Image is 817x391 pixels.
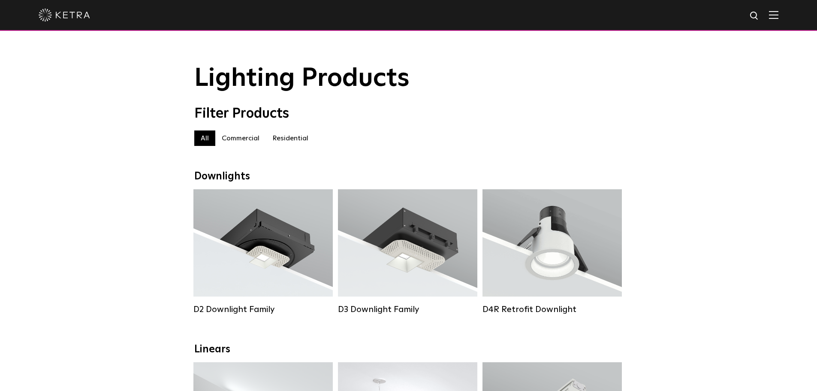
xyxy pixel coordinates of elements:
img: Hamburger%20Nav.svg [769,11,778,19]
div: D4R Retrofit Downlight [482,304,622,315]
label: All [194,130,215,146]
div: Downlights [194,170,623,183]
a: D3 Downlight Family Lumen Output:700 / 900 / 1100Colors:White / Black / Silver / Bronze / Paintab... [338,189,477,315]
img: ketra-logo-2019-white [39,9,90,21]
div: Linears [194,343,623,356]
img: search icon [749,11,760,21]
div: D3 Downlight Family [338,304,477,315]
div: Filter Products [194,106,623,122]
a: D2 Downlight Family Lumen Output:1200Colors:White / Black / Gloss Black / Silver / Bronze / Silve... [193,189,333,315]
label: Residential [266,130,315,146]
label: Commercial [215,130,266,146]
a: D4R Retrofit Downlight Lumen Output:800Colors:White / BlackBeam Angles:15° / 25° / 40° / 60°Watta... [482,189,622,315]
div: D2 Downlight Family [193,304,333,315]
span: Lighting Products [194,66,410,91]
